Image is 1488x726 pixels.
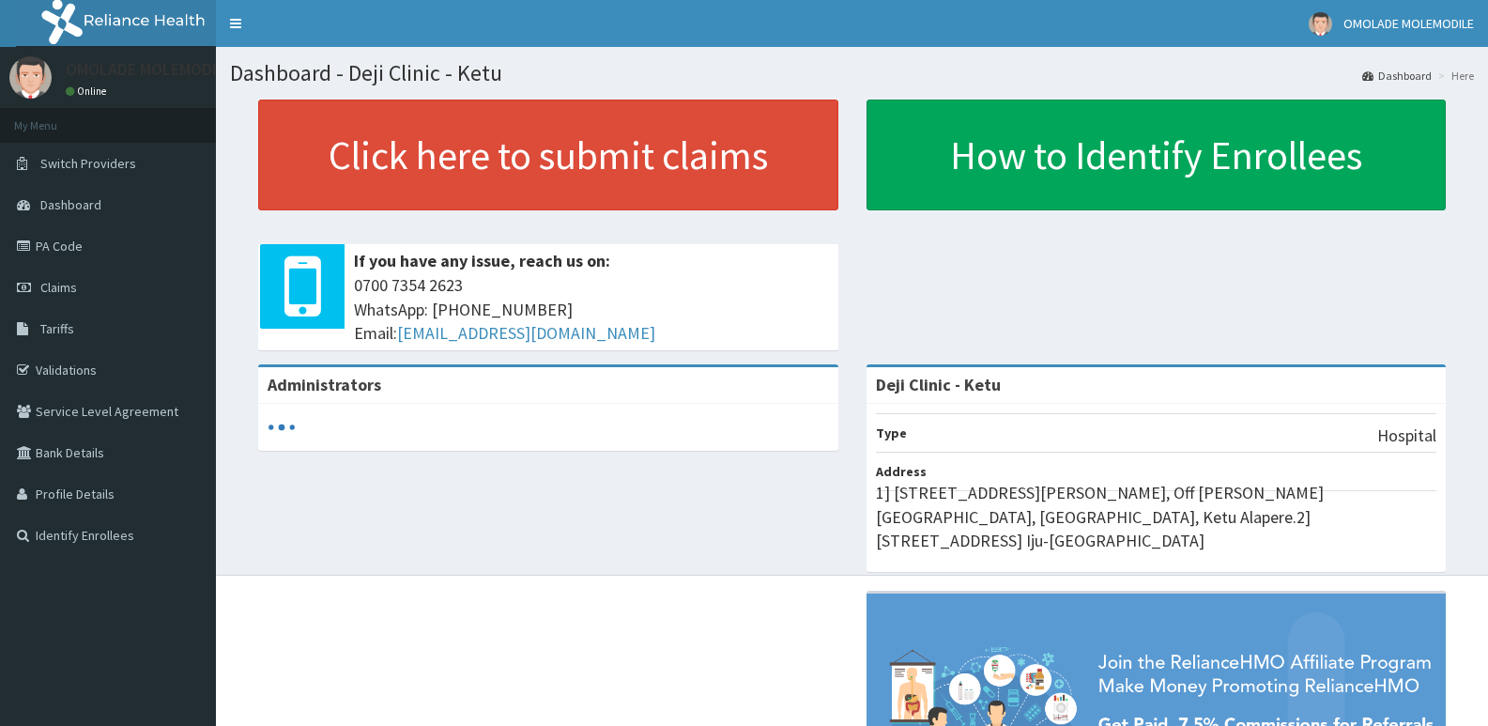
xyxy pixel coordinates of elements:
[354,250,610,271] b: If you have any issue, reach us on:
[867,100,1447,210] a: How to Identify Enrollees
[876,425,907,441] b: Type
[1434,68,1474,84] li: Here
[1362,68,1432,84] a: Dashboard
[66,61,234,78] p: OMOLADE MOLEMODILE
[40,196,101,213] span: Dashboard
[9,56,52,99] img: User Image
[66,85,111,98] a: Online
[397,322,655,344] a: [EMAIL_ADDRESS][DOMAIN_NAME]
[40,279,77,296] span: Claims
[1343,15,1474,32] span: OMOLADE MOLEMODILE
[268,413,296,441] svg: audio-loading
[40,320,74,337] span: Tariffs
[268,374,381,395] b: Administrators
[258,100,838,210] a: Click here to submit claims
[230,61,1474,85] h1: Dashboard - Deji Clinic - Ketu
[354,273,829,346] span: 0700 7354 2623 WhatsApp: [PHONE_NUMBER] Email:
[1309,12,1332,36] img: User Image
[876,374,1001,395] strong: Deji Clinic - Ketu
[876,463,927,480] b: Address
[40,155,136,172] span: Switch Providers
[1377,424,1436,448] p: Hospital
[876,481,1437,553] p: 1] [STREET_ADDRESS][PERSON_NAME], Off [PERSON_NAME][GEOGRAPHIC_DATA], [GEOGRAPHIC_DATA], Ketu Ala...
